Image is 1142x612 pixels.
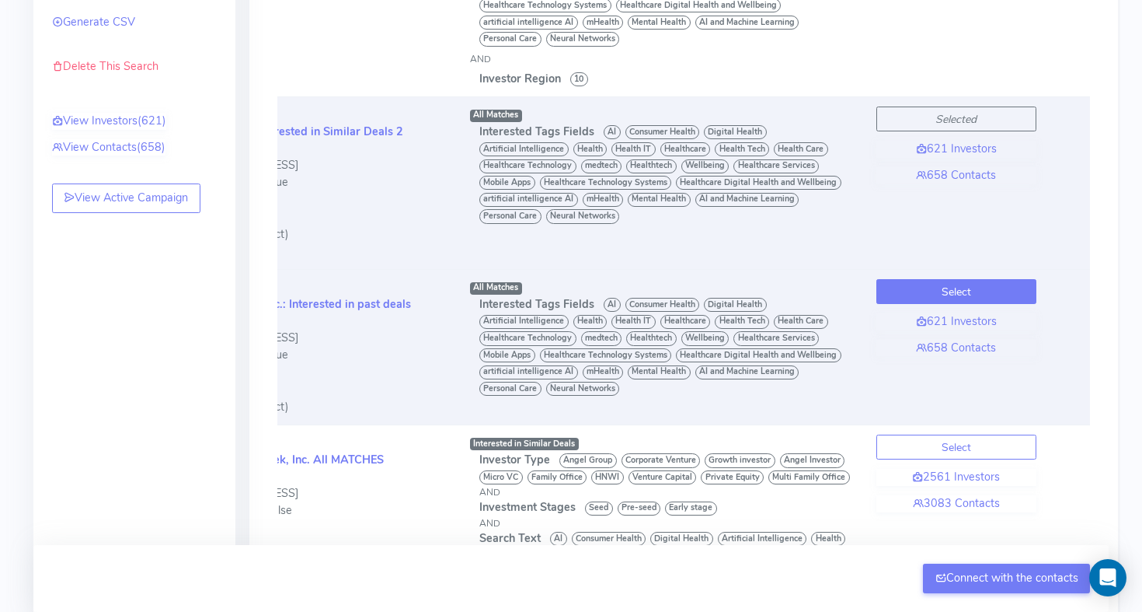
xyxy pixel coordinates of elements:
a: Astel Grotek Interested in Similar Deals 2 [186,124,403,139]
span: Health [811,532,845,546]
span: Artificial Intelligence [718,532,807,546]
span: Private Equity [701,470,764,484]
span: Investor Type [479,452,550,467]
span: Mobile Apps [479,176,535,190]
span: Investor Region [479,71,561,86]
span: Family Office [527,470,587,484]
span: Healthtech [626,159,677,173]
div: (pushed to Connect) [186,399,451,416]
span: Micro VC [479,470,523,484]
span: Search Text [479,530,541,546]
div: AND [479,516,858,530]
a: 2561 Investors [876,469,1036,486]
div: Hide Ringfence: true [186,347,451,364]
span: Healthcare Technology Systems [540,176,672,190]
a: View Investors(621) [52,113,166,130]
a: 621 Investors [876,141,1036,158]
span: Personal Care [479,32,541,46]
span: Digital Health [704,125,767,139]
span: All Matches [473,109,518,121]
span: artificial intelligence AI [479,16,578,30]
span: Healthcare Technology [479,331,576,345]
span: mHealth [583,16,624,30]
span: Neural Networks [546,209,620,223]
span: Healthtech [626,331,677,345]
span: artificial intelligence AI [479,365,578,379]
div: Hide Ringfence: false [186,502,451,519]
span: Angel Group [559,453,617,467]
span: AI [604,125,621,139]
span: All Matches [473,282,518,293]
span: Pre-seed [618,502,661,516]
span: HNWI [591,470,624,484]
span: Mobile Apps [479,348,535,362]
div: (pushed to Connect) [186,226,451,243]
a: 658 Contacts [876,167,1036,184]
span: Corporate Venture [621,453,701,467]
span: AI [550,532,567,546]
div: #1471 [186,469,451,486]
span: Mental Health [628,365,691,379]
a: Astel Match Grotek, Inc. All MATCHES [186,452,384,467]
span: Healthcare [660,142,711,156]
span: Wellbeing [681,159,729,173]
span: Investment Stages [479,499,576,515]
i: Selected [935,112,977,127]
a: 621 Investors [876,313,1036,330]
span: Early stage [665,502,717,516]
span: Health Care [774,142,828,156]
div: by [EMAIL_ADDRESS] [186,485,451,502]
span: Angel Investor [780,453,845,467]
span: Neural Networks [546,382,620,396]
span: Health [573,142,608,156]
span: Healthcare [660,315,711,329]
span: Multi Family Office [768,470,850,484]
span: mHealth [583,365,624,379]
a: View Active Campaign [52,184,200,213]
span: Healthcare Technology Systems [540,348,672,362]
span: Artificial Intelligence [479,315,569,329]
span: Digital Health [704,298,767,312]
span: Mental Health [628,16,691,30]
span: mHealth [583,193,624,207]
span: Seed [585,502,613,516]
button: Connect with the contacts [923,564,1090,593]
a: View Contacts(658) [52,139,165,156]
span: Health IT [611,142,656,156]
div: Open Intercom Messenger [1089,559,1126,596]
span: Consumer Health [625,125,700,139]
span: Digital Health [650,532,713,546]
a: 658 Contacts [876,340,1036,357]
span: Personal Care [479,209,541,223]
span: Health [573,315,608,329]
span: Health Tech [715,142,769,156]
span: Health IT [611,315,656,329]
span: Health Care [774,315,828,329]
span: AI [604,298,621,312]
button: Select [876,279,1036,304]
span: Growth investor [705,453,775,467]
span: Venture Capital [628,470,697,484]
span: Mental Health [628,193,691,207]
span: Interested Tags Fields [479,124,594,139]
div: AND [470,52,858,66]
span: AI and Machine Learning [695,16,799,30]
button: Select [876,435,1036,460]
span: medtech [581,331,622,345]
span: Personal Care [479,382,541,396]
span: Healthcare Technology [479,159,576,173]
span: Healthcare Services [733,159,819,173]
div: by [EMAIL_ADDRESS] [186,330,451,347]
button: Selected [876,107,1036,131]
div: AND [479,485,858,499]
span: AI and Machine Learning [695,193,799,207]
span: Consumer Health [625,298,700,312]
span: Neural Networks [546,32,620,46]
span: Healthcare Digital Health and Wellbeing [676,176,841,190]
a: Astel 0Grotek, Inc.: Interested in past deals [186,296,411,312]
span: Interested in Similar Deals [473,438,575,449]
a: 3083 Contacts [876,495,1036,512]
div: #1494 [186,140,451,157]
span: artificial intelligence AI [479,193,578,207]
span: 10 [570,72,588,86]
